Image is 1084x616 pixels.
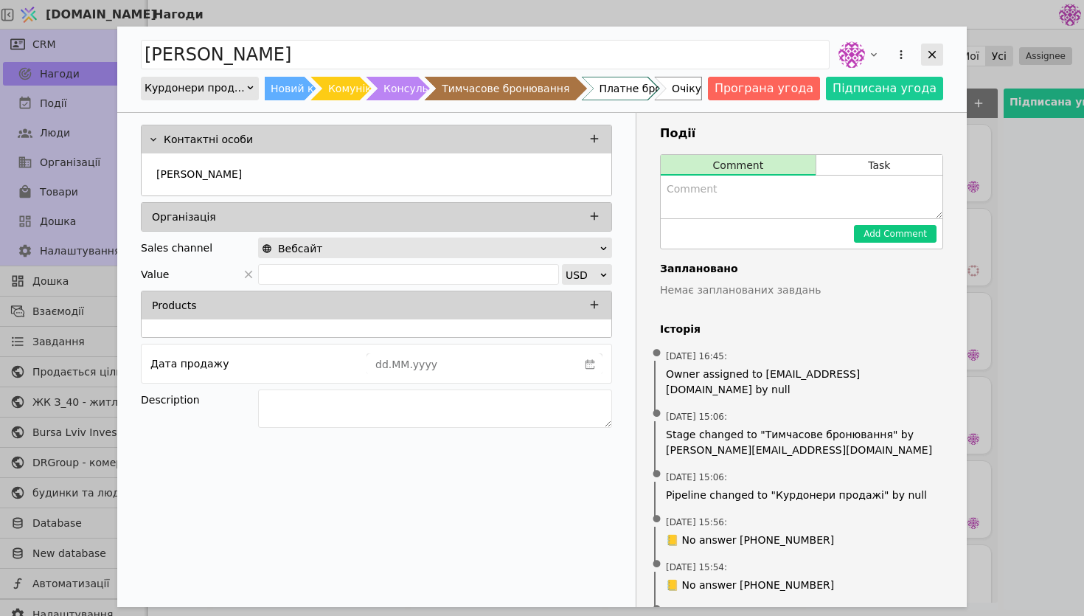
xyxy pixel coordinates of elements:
span: • [650,546,664,584]
div: Description [141,390,258,410]
img: online-store.svg [262,243,272,254]
div: Платне бронювання [599,77,709,100]
div: Новий клієнт [271,77,341,100]
h3: Події [660,125,943,142]
button: Task [816,155,942,176]
span: Pipeline changed to "Курдонери продажі" by null [666,488,937,503]
div: Очікування [672,77,733,100]
div: Курдонери продажі [145,77,246,98]
span: Вебсайт [278,238,322,259]
span: Value [141,264,169,285]
span: [DATE] 15:06 : [666,410,727,423]
span: [DATE] 15:56 : [666,516,727,529]
span: 📒 No answer [PHONE_NUMBER] [666,533,834,548]
button: Add Comment [854,225,937,243]
div: Дата продажу [150,353,229,374]
img: de [838,41,865,68]
span: Owner assigned to [EMAIL_ADDRESS][DOMAIN_NAME] by null [666,367,937,398]
span: [DATE] 15:54 : [666,561,727,574]
div: Комунікація [328,77,394,100]
p: Немає запланованих завдань [660,283,943,298]
button: Підписана угода [826,77,943,100]
span: • [650,501,664,539]
span: [DATE] 16:45 : [666,350,727,363]
span: Stage changed to "Тимчасове бронювання" by [PERSON_NAME][EMAIL_ADDRESS][DOMAIN_NAME] [666,427,937,458]
h4: Заплановано [660,261,943,277]
p: Контактні особи [164,132,253,148]
div: Консультація [383,77,456,100]
div: USD [566,265,599,285]
svg: calender simple [585,359,595,370]
button: Comment [661,155,816,176]
span: • [650,395,664,433]
button: Програна угода [708,77,820,100]
span: • [650,335,664,373]
div: Sales channel [141,238,212,258]
span: • [650,456,664,494]
p: Products [152,298,196,314]
p: Організація [152,210,216,225]
h4: Історія [660,322,943,337]
p: [PERSON_NAME] [156,167,242,182]
div: Add Opportunity [117,27,967,607]
div: Тимчасове бронювання [442,77,569,100]
span: [DATE] 15:06 : [666,471,727,484]
input: dd.MM.yyyy [367,354,578,375]
span: 📒 No answer [PHONE_NUMBER] [666,578,834,593]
